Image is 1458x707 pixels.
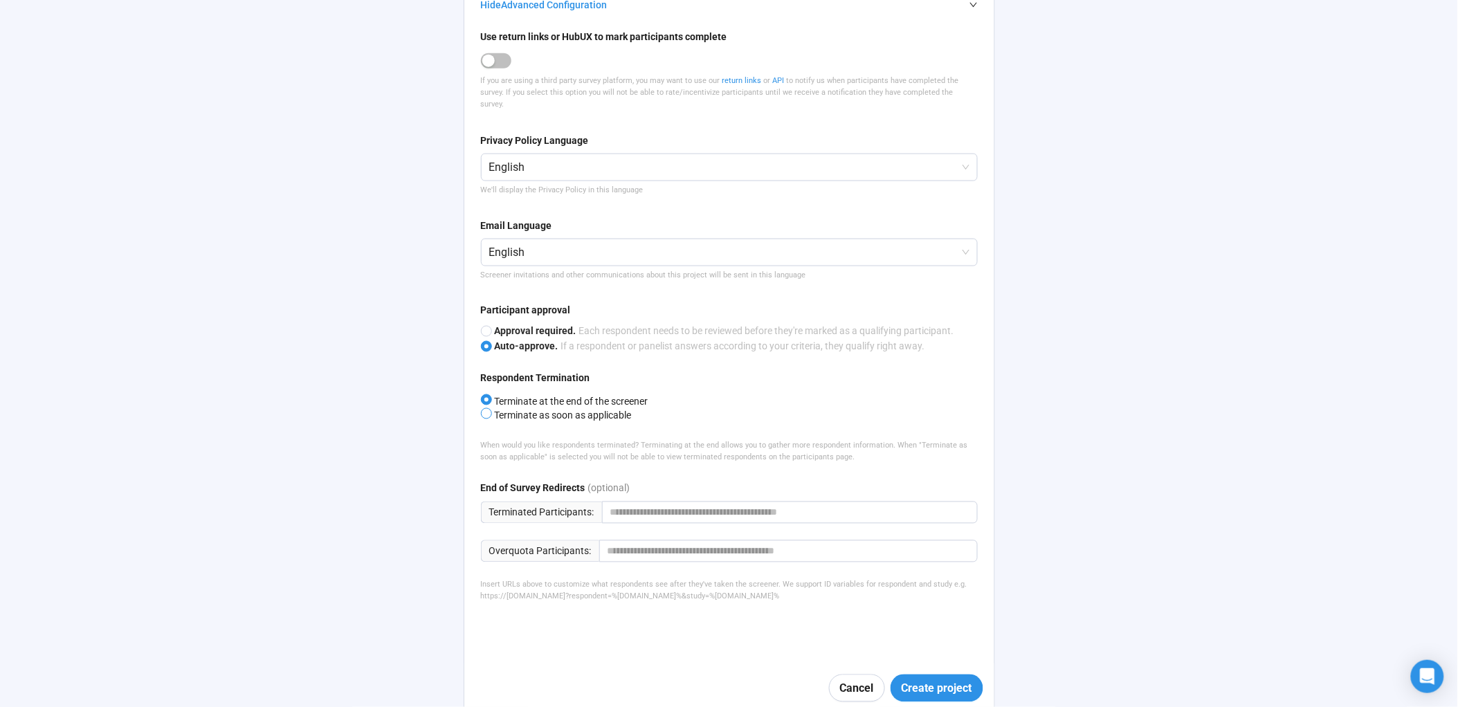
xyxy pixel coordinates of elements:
span: right [969,1,978,9]
p: If you are using a third party survey platform, you may want to use our or to notify us when part... [481,75,978,111]
span: English [489,154,969,181]
a: return links [722,76,762,85]
div: Insert URLs above to customize what respondents see after they've taken the screener. We support ... [481,579,978,603]
div: Email Language [481,218,552,233]
span: Auto-approve. [495,341,558,352]
div: (optional) [588,481,630,502]
div: We'll display the Privacy Policy in this language [481,184,978,196]
span: If a respondent or panelist answers according to your criteria, they qualify right away. [558,341,925,352]
span: Cancel [840,680,874,697]
span: Each respondent needs to be reviewed before they're marked as a qualifying participant. [576,326,954,337]
span: Terminated Participants: [481,502,602,524]
div: Privacy Policy Language [481,133,589,148]
button: Create project [891,674,983,702]
span: Overquota Participants: [481,540,599,562]
div: Open Intercom Messenger [1411,660,1444,693]
span: Terminate at the end of the screener [492,396,648,407]
span: Create project [902,680,972,697]
a: API [773,76,785,85]
div: End of Survey Redirects [481,481,585,496]
div: Use return links or HubUX to mark participants complete [481,29,727,44]
div: Participant approval [481,303,571,318]
div: Respondent Termination [481,371,590,386]
span: Terminate as soon as applicable [492,410,632,421]
span: English [489,239,969,266]
span: Approval required. [495,326,576,337]
div: When would you like respondents terminated? Terminating at the end allows you to gather more resp... [481,440,978,464]
button: Cancel [829,674,885,702]
div: Screener invitations and other communications about this project will be sent in this language [481,269,978,281]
